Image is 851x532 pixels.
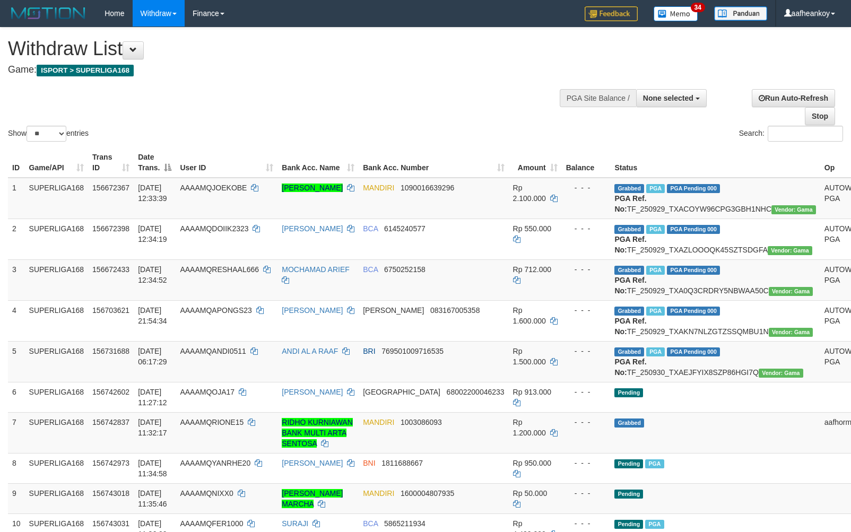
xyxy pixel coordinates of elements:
[8,38,557,59] h1: Withdraw List
[759,369,803,378] span: Vendor URL: https://trx31.1velocity.biz
[513,418,546,437] span: Rp 1.200.000
[282,184,343,192] a: [PERSON_NAME]
[805,107,835,125] a: Stop
[8,300,25,341] td: 4
[566,518,606,529] div: - - -
[180,224,248,233] span: AAAAMQDOIIK2323
[180,184,247,192] span: AAAAMQJOEKOBE
[381,459,423,467] span: Copy 1811688667 to clipboard
[614,520,643,529] span: Pending
[180,265,259,274] span: AAAAMQRESHAAL666
[654,6,698,21] img: Button%20Memo.svg
[566,305,606,316] div: - - -
[769,287,813,296] span: Vendor URL: https://trx31.1velocity.biz
[282,519,308,528] a: SURAJI
[363,519,378,528] span: BCA
[25,219,89,259] td: SUPERLIGA168
[667,225,720,234] span: PGA Pending
[363,459,375,467] span: BNI
[614,418,644,428] span: Grabbed
[610,300,820,341] td: TF_250929_TXAKN7NLZGTZSSQMBU1N
[282,347,338,355] a: ANDI AL A RAAF
[768,246,812,255] span: Vendor URL: https://trx31.1velocity.biz
[8,65,557,75] h4: Game:
[8,178,25,219] td: 1
[646,184,665,193] span: Marked by aafsengchandara
[8,483,25,513] td: 9
[667,184,720,193] span: PGA Pending
[614,194,646,213] b: PGA Ref. No:
[92,459,129,467] span: 156742973
[384,265,425,274] span: Copy 6750252158 to clipboard
[25,178,89,219] td: SUPERLIGA168
[643,94,693,102] span: None selected
[771,205,816,214] span: Vendor URL: https://trx31.1velocity.biz
[8,219,25,259] td: 2
[92,347,129,355] span: 156731688
[566,387,606,397] div: - - -
[447,388,505,396] span: Copy 68002200046233 to clipboard
[513,306,546,325] span: Rp 1.600.000
[363,418,394,426] span: MANDIRI
[513,265,551,274] span: Rp 712.000
[25,259,89,300] td: SUPERLIGA168
[37,65,134,76] span: ISPORT > SUPERLIGA168
[92,489,129,498] span: 156743018
[92,184,129,192] span: 156672367
[180,489,233,498] span: AAAAMQNIXX0
[646,307,665,316] span: Marked by aafchhiseyha
[614,184,644,193] span: Grabbed
[282,489,343,508] a: [PERSON_NAME] MARCHA
[646,225,665,234] span: Marked by aafsoycanthlai
[25,483,89,513] td: SUPERLIGA168
[562,147,611,178] th: Balance
[614,307,644,316] span: Grabbed
[180,306,251,315] span: AAAAMQAPONGS23
[513,184,546,203] span: Rp 2.100.000
[667,307,720,316] span: PGA Pending
[25,341,89,382] td: SUPERLIGA168
[282,265,350,274] a: MOCHAMAD ARIEF
[282,388,343,396] a: [PERSON_NAME]
[513,489,548,498] span: Rp 50.000
[180,459,250,467] span: AAAAMQYANRHE20
[138,388,167,407] span: [DATE] 11:27:12
[401,184,454,192] span: Copy 1090016639296 to clipboard
[282,459,343,467] a: [PERSON_NAME]
[610,147,820,178] th: Status
[138,184,167,203] span: [DATE] 12:33:39
[138,459,167,478] span: [DATE] 11:34:58
[513,388,551,396] span: Rp 913.000
[566,182,606,193] div: - - -
[138,306,167,325] span: [DATE] 21:54:34
[180,418,244,426] span: AAAAMQRIONE15
[8,453,25,483] td: 8
[513,459,551,467] span: Rp 950.000
[614,388,643,397] span: Pending
[614,266,644,275] span: Grabbed
[566,223,606,234] div: - - -
[8,126,89,142] label: Show entries
[92,519,129,528] span: 156743031
[566,458,606,468] div: - - -
[646,266,665,275] span: Marked by aafsoycanthlai
[180,347,246,355] span: AAAAMQANDI0511
[176,147,277,178] th: User ID: activate to sort column ascending
[92,418,129,426] span: 156742837
[566,488,606,499] div: - - -
[363,265,378,274] span: BCA
[359,147,508,178] th: Bank Acc. Number: activate to sort column ascending
[8,147,25,178] th: ID
[138,418,167,437] span: [DATE] 11:32:17
[138,489,167,508] span: [DATE] 11:35:46
[282,224,343,233] a: [PERSON_NAME]
[645,520,664,529] span: Marked by aafsoycanthlai
[739,126,843,142] label: Search:
[614,276,646,295] b: PGA Ref. No:
[8,5,89,21] img: MOTION_logo.png
[282,306,343,315] a: [PERSON_NAME]
[691,3,705,12] span: 34
[566,417,606,428] div: - - -
[614,235,646,254] b: PGA Ref. No:
[509,147,562,178] th: Amount: activate to sort column ascending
